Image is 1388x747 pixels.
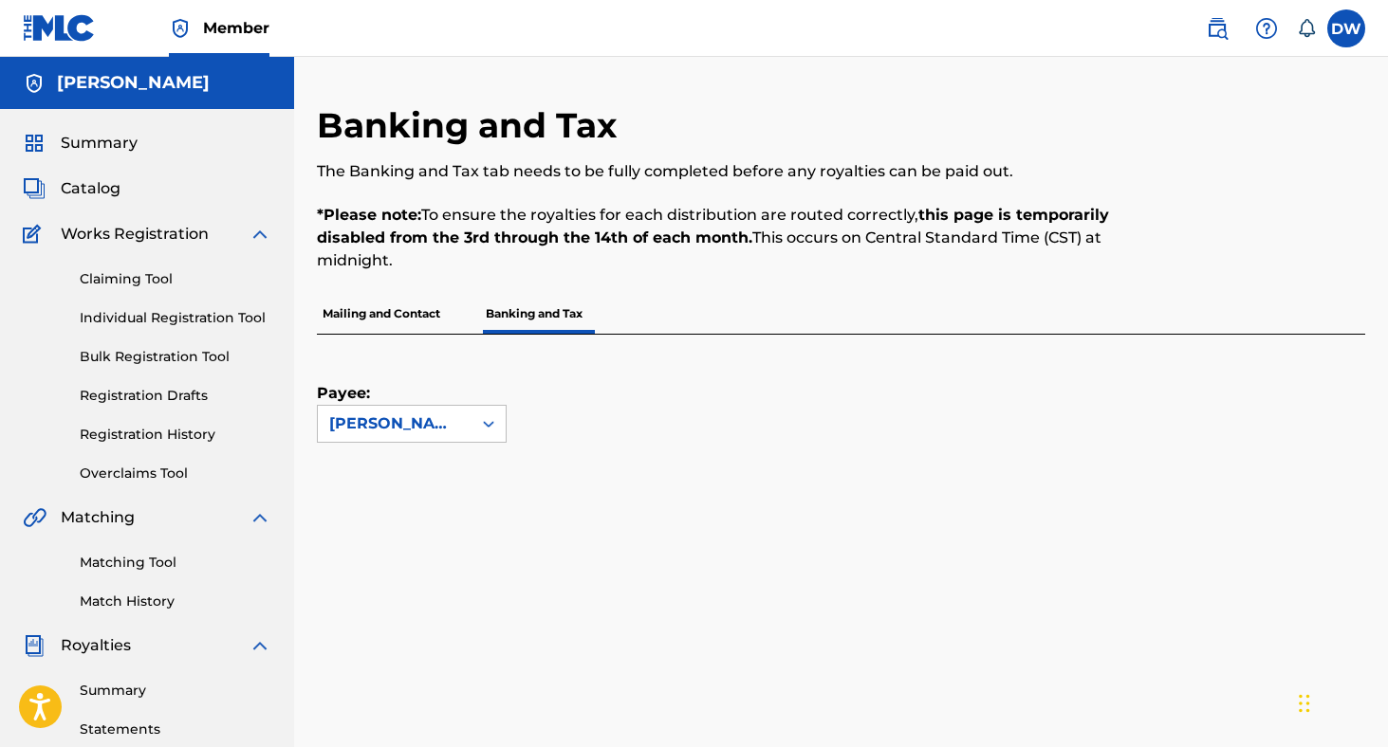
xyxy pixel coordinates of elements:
a: Matching Tool [80,553,271,573]
p: To ensure the royalties for each distribution are routed correctly, This occurs on Central Standa... [317,204,1124,272]
div: User Menu [1327,9,1365,47]
img: search [1206,17,1229,40]
img: Summary [23,132,46,155]
img: expand [249,223,271,246]
img: help [1255,17,1278,40]
a: Claiming Tool [80,269,271,289]
h5: Landon Farag [57,72,210,94]
span: Royalties [61,634,131,657]
a: Match History [80,592,271,611]
img: Royalties [23,634,46,657]
img: MLC Logo [23,14,96,42]
span: Summary [61,132,138,155]
img: Top Rightsholder [169,17,192,40]
a: Registration History [80,425,271,445]
a: Overclaims Tool [80,464,271,483]
a: Individual Registration Tool [80,308,271,328]
label: Payee: [317,382,412,405]
span: Member [203,17,269,39]
a: CatalogCatalog [23,177,120,200]
p: Mailing and Contact [317,294,446,334]
a: Public Search [1198,9,1236,47]
img: Accounts [23,72,46,95]
img: Matching [23,506,46,529]
div: Drag [1299,675,1310,732]
img: Catalog [23,177,46,200]
div: Help [1248,9,1286,47]
iframe: Resource Center [1335,475,1388,628]
span: Matching [61,506,135,529]
span: Works Registration [61,223,209,246]
a: SummarySummary [23,132,138,155]
strong: *Please note: [317,206,421,224]
img: expand [249,506,271,529]
iframe: Chat Widget [1293,656,1388,747]
img: expand [249,634,271,657]
iframe: Tipalti Iframe [317,505,1320,695]
div: [PERSON_NAME] [329,412,460,435]
p: Banking and Tax [480,294,588,334]
span: Catalog [61,177,120,200]
div: Notifications [1297,19,1316,38]
a: Bulk Registration Tool [80,347,271,367]
img: Works Registration [23,223,47,246]
a: Statements [80,720,271,739]
p: The Banking and Tax tab needs to be fully completed before any royalties can be paid out. [317,160,1124,183]
a: Summary [80,681,271,701]
h2: Banking and Tax [317,104,626,147]
a: Registration Drafts [80,386,271,406]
